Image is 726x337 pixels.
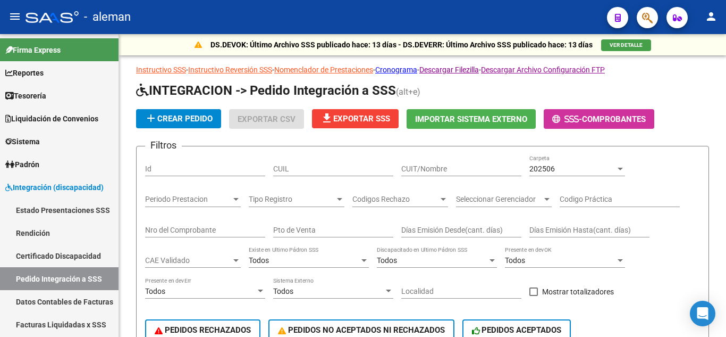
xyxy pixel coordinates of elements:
[320,114,390,124] span: Exportar SSS
[5,44,61,56] span: Firma Express
[542,285,614,298] span: Mostrar totalizadores
[601,39,651,51] button: VER DETALLE
[5,159,39,170] span: Padrón
[544,109,654,129] button: -Comprobantes
[278,325,445,335] span: PEDIDOS NO ACEPTADOS NI RECHAZADOS
[5,67,44,79] span: Reportes
[145,287,165,295] span: Todos
[238,114,296,124] span: Exportar CSV
[419,65,479,74] a: Descargar Filezilla
[84,5,131,29] span: - aleman
[145,112,157,125] mat-icon: add
[472,325,562,335] span: PEDIDOS ACEPTADOS
[529,165,555,173] span: 202506
[5,182,104,193] span: Integración (discapacidad)
[456,195,542,204] span: Seleccionar Gerenciador
[145,195,231,204] span: Periodo Prestacion
[9,10,21,23] mat-icon: menu
[249,195,335,204] span: Tipo Registro
[136,65,186,74] a: Instructivo SSS
[5,90,46,102] span: Tesorería
[155,325,251,335] span: PEDIDOS RECHAZADOS
[312,109,399,128] button: Exportar SSS
[375,65,417,74] a: Cronograma
[210,39,593,51] p: DS.DEVOK: Último Archivo SSS publicado hace: 13 días - DS.DEVERR: Último Archivo SSS publicado ha...
[505,256,525,265] span: Todos
[352,195,438,204] span: Codigos Rechazo
[481,65,605,74] a: Descargar Archivo Configuración FTP
[705,10,717,23] mat-icon: person
[610,42,643,48] span: VER DETALLE
[145,138,182,153] h3: Filtros
[229,109,304,129] button: Exportar CSV
[320,112,333,125] mat-icon: file_download
[145,256,231,265] span: CAE Validado
[690,301,715,326] div: Open Intercom Messenger
[415,114,527,124] span: Importar Sistema Externo
[5,136,40,147] span: Sistema
[407,109,536,129] button: Importar Sistema Externo
[582,114,646,124] span: Comprobantes
[273,287,293,295] span: Todos
[136,64,709,76] p: - - - - -
[396,87,420,97] span: (alt+e)
[5,113,98,125] span: Liquidación de Convenios
[145,114,213,124] span: Crear Pedido
[377,256,397,265] span: Todos
[136,83,396,98] span: INTEGRACION -> Pedido Integración a SSS
[249,256,269,265] span: Todos
[274,65,373,74] a: Nomenclador de Prestaciones
[188,65,272,74] a: Instructivo Reversión SSS
[136,109,221,128] button: Crear Pedido
[552,114,582,124] span: -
